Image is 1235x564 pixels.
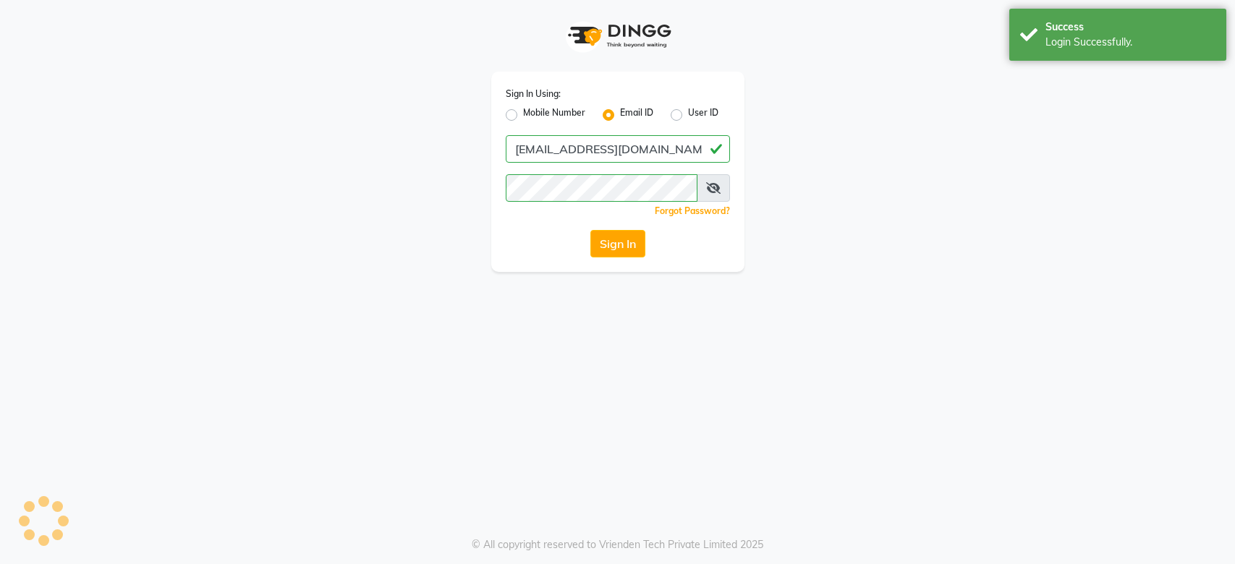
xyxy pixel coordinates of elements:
img: logo1.svg [560,14,676,57]
label: Sign In Using: [506,87,561,101]
a: Forgot Password? [655,205,730,216]
button: Sign In [590,230,645,257]
div: Login Successfully. [1045,35,1215,50]
label: User ID [688,106,718,124]
input: Username [506,135,730,163]
label: Mobile Number [523,106,585,124]
input: Username [506,174,697,202]
label: Email ID [620,106,653,124]
div: Success [1045,20,1215,35]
